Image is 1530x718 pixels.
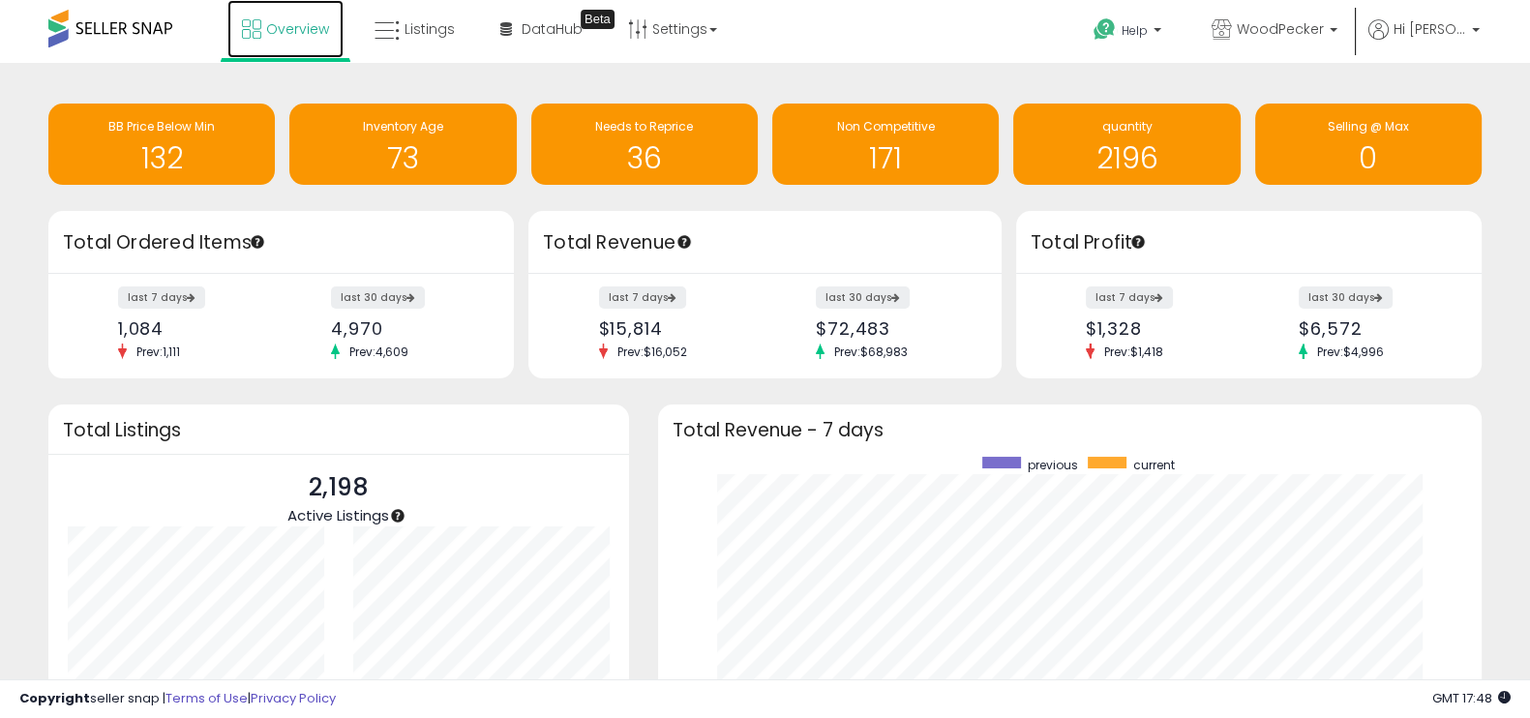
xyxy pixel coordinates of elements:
[118,318,267,339] div: 1,084
[522,19,583,39] span: DataHub
[782,142,989,174] h1: 171
[1307,344,1394,360] span: Prev: $4,996
[48,104,275,185] a: BB Price Below Min 132
[1086,286,1173,309] label: last 7 days
[1265,142,1472,174] h1: 0
[1101,118,1152,135] span: quantity
[19,689,90,707] strong: Copyright
[389,507,406,524] div: Tooltip anchor
[1394,19,1466,39] span: Hi [PERSON_NAME]
[331,318,480,339] div: 4,970
[251,689,336,707] a: Privacy Policy
[1133,457,1175,473] span: current
[1129,233,1147,251] div: Tooltip anchor
[1237,19,1324,39] span: WoodPecker
[58,142,265,174] h1: 132
[19,690,336,708] div: seller snap | |
[1031,229,1467,256] h3: Total Profit
[1299,286,1393,309] label: last 30 days
[581,10,615,29] div: Tooltip anchor
[1299,318,1448,339] div: $6,572
[1328,118,1409,135] span: Selling @ Max
[1255,104,1482,185] a: Selling @ Max 0
[299,142,506,174] h1: 73
[772,104,999,185] a: Non Competitive 171
[363,118,443,135] span: Inventory Age
[608,344,697,360] span: Prev: $16,052
[1023,142,1230,174] h1: 2196
[825,344,917,360] span: Prev: $68,983
[405,19,455,39] span: Listings
[1432,689,1511,707] span: 2025-09-12 17:48 GMT
[1368,19,1480,63] a: Hi [PERSON_NAME]
[249,233,266,251] div: Tooltip anchor
[599,286,686,309] label: last 7 days
[289,104,516,185] a: Inventory Age 73
[675,233,693,251] div: Tooltip anchor
[118,286,205,309] label: last 7 days
[599,318,751,339] div: $15,814
[331,286,425,309] label: last 30 days
[816,286,910,309] label: last 30 days
[165,689,248,707] a: Terms of Use
[63,423,615,437] h3: Total Listings
[1028,457,1078,473] span: previous
[1122,22,1148,39] span: Help
[1095,344,1173,360] span: Prev: $1,418
[673,423,1467,437] h3: Total Revenue - 7 days
[541,142,748,174] h1: 36
[340,344,418,360] span: Prev: 4,609
[837,118,935,135] span: Non Competitive
[816,318,968,339] div: $72,483
[1013,104,1240,185] a: quantity 2196
[531,104,758,185] a: Needs to Reprice 36
[1093,17,1117,42] i: Get Help
[266,19,329,39] span: Overview
[595,118,693,135] span: Needs to Reprice
[1086,318,1235,339] div: $1,328
[543,229,987,256] h3: Total Revenue
[127,344,190,360] span: Prev: 1,111
[1078,3,1181,63] a: Help
[63,229,499,256] h3: Total Ordered Items
[287,469,389,506] p: 2,198
[108,118,215,135] span: BB Price Below Min
[287,505,389,525] span: Active Listings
